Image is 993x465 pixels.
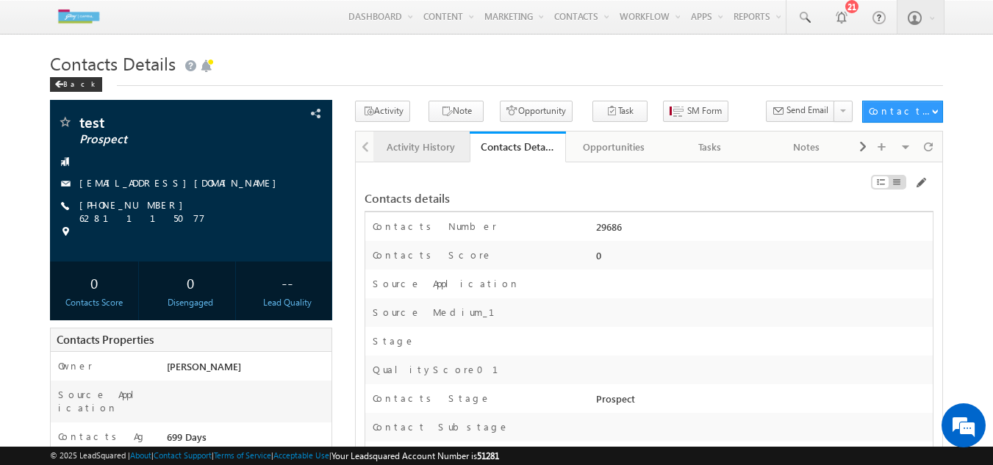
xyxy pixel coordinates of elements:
[373,420,509,433] label: Contact Substage
[365,192,739,205] div: Contacts details
[79,132,254,147] span: Prospect
[50,77,102,92] div: Back
[373,248,492,262] label: Contacts Score
[500,101,573,122] button: Opportunity
[58,430,153,456] label: Contacts Age
[770,138,842,156] div: Notes
[214,450,271,460] a: Terms of Service
[674,138,745,156] div: Tasks
[163,430,332,450] div: 699 Days
[241,7,276,43] div: Minimize live chat window
[50,51,176,75] span: Contacts Details
[566,131,662,162] a: Opportunities
[167,360,241,372] span: [PERSON_NAME]
[54,296,135,309] div: Contacts Score
[50,76,110,89] a: Back
[429,101,484,122] button: Note
[57,332,154,347] span: Contacts Properties
[578,138,649,156] div: Opportunities
[481,140,555,154] div: Contacts Details
[766,101,835,122] button: Send Email
[786,104,828,117] span: Send Email
[862,101,943,123] button: Contacts Actions
[592,101,648,122] button: Task
[79,115,254,129] span: test
[869,104,931,118] div: Contacts Actions
[150,269,232,296] div: 0
[759,131,855,162] a: Notes
[79,198,307,225] span: [PHONE_NUMBER] 6281115077
[470,131,566,162] a: Contacts Details
[50,4,107,29] img: Custom Logo
[331,450,499,461] span: Your Leadsquared Account Number is
[246,269,328,296] div: --
[246,296,328,309] div: Lead Quality
[592,248,933,269] div: 0
[373,131,470,162] a: Activity History
[373,220,497,233] label: Contacts Number
[54,269,135,296] div: 0
[373,306,512,319] label: Source Medium_1
[58,359,93,372] label: Owner
[130,450,151,460] a: About
[477,450,499,461] span: 51281
[58,388,153,414] label: Source Application
[200,361,267,381] em: Start Chat
[355,101,410,122] button: Activity
[373,277,520,290] label: Source Application
[385,138,456,156] div: Activity History
[273,450,329,460] a: Acceptable Use
[592,392,933,412] div: Prospect
[19,136,268,348] textarea: Type your message and hit 'Enter'
[373,334,415,347] label: Stage
[50,449,499,463] span: © 2025 LeadSquared | | | | |
[662,131,759,162] a: Tasks
[25,77,62,96] img: d_60004797649_company_0_60004797649
[687,104,722,118] span: SM Form
[373,363,516,376] label: QualityScore01
[592,220,933,240] div: 29686
[373,392,491,405] label: Contacts Stage
[154,450,212,460] a: Contact Support
[150,296,232,309] div: Disengaged
[76,77,247,96] div: Chat with us now
[79,176,284,189] a: [EMAIL_ADDRESS][DOMAIN_NAME]
[663,101,728,122] button: SM Form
